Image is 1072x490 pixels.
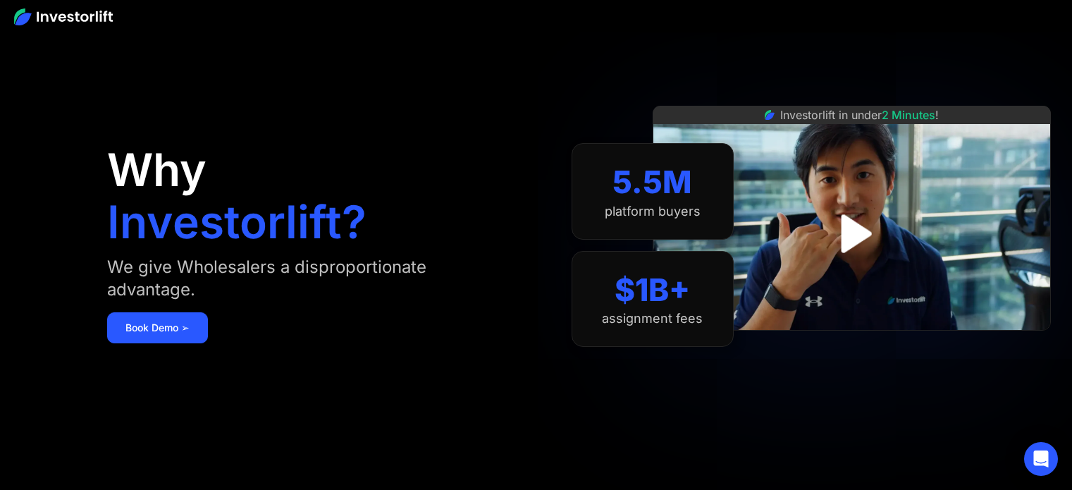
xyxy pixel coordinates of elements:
div: Investorlift in under ! [780,106,939,123]
div: We give Wholesalers a disproportionate advantage. [107,256,494,301]
div: Open Intercom Messenger [1024,442,1058,476]
div: platform buyers [605,204,701,219]
h1: Investorlift? [107,200,366,245]
div: assignment fees [602,311,703,326]
div: $1B+ [615,271,690,309]
span: 2 Minutes [882,108,935,122]
a: open lightbox [820,202,883,265]
div: 5.5M [612,164,692,201]
iframe: Customer reviews powered by Trustpilot [746,338,957,355]
h1: Why [107,147,207,192]
a: Book Demo ➢ [107,312,208,343]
